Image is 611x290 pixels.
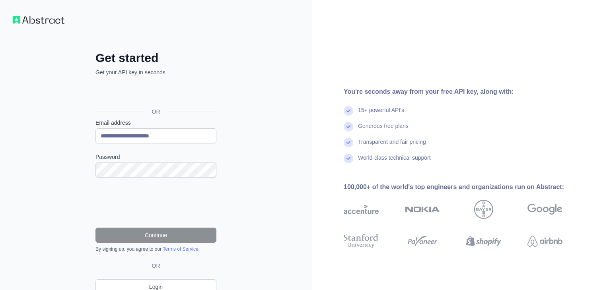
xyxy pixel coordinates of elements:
div: By signing up, you agree to our . [95,246,216,252]
span: OR [149,262,163,270]
div: 15+ powerful API's [358,106,404,122]
div: You're seconds away from your free API key, along with: [344,87,588,97]
img: check mark [344,106,353,116]
img: payoneer [405,232,440,250]
img: check mark [344,154,353,163]
label: Password [95,153,216,161]
label: Email address [95,119,216,127]
img: Workflow [13,16,64,24]
img: airbnb [527,232,562,250]
button: Continue [95,228,216,243]
span: OR [146,108,167,116]
img: accenture [344,200,379,219]
img: bayer [474,200,493,219]
div: 100,000+ of the world's top engineers and organizations run on Abstract: [344,182,588,192]
div: Generous free plans [358,122,409,138]
h2: Get started [95,51,216,65]
div: Transparent and fair pricing [358,138,426,154]
iframe: زر تسجيل الدخول باستخدام حساب Google [91,85,219,102]
iframe: reCAPTCHA [95,187,216,218]
img: google [527,200,562,219]
img: nokia [405,200,440,219]
div: World-class technical support [358,154,431,170]
img: shopify [466,232,501,250]
p: Get your API key in seconds [95,68,216,76]
img: check mark [344,138,353,147]
img: stanford university [344,232,379,250]
img: check mark [344,122,353,131]
a: Terms of Service [163,246,198,252]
